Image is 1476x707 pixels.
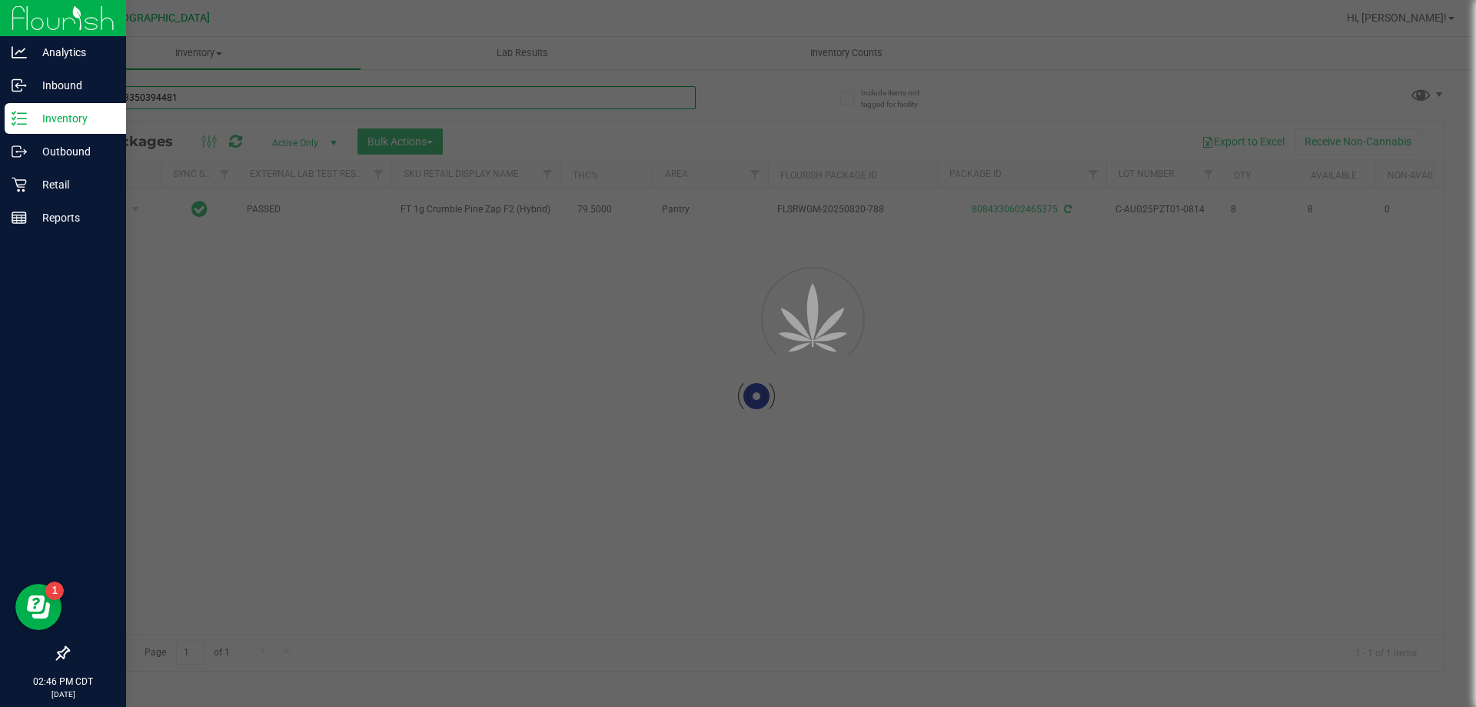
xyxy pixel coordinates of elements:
[12,177,27,192] inline-svg: Retail
[12,210,27,225] inline-svg: Reports
[15,584,61,630] iframe: Resource center
[12,78,27,93] inline-svg: Inbound
[12,111,27,126] inline-svg: Inventory
[45,582,64,600] iframe: Resource center unread badge
[27,208,119,227] p: Reports
[12,144,27,159] inline-svg: Outbound
[27,175,119,194] p: Retail
[7,675,119,689] p: 02:46 PM CDT
[27,109,119,128] p: Inventory
[7,689,119,700] p: [DATE]
[27,43,119,62] p: Analytics
[12,45,27,60] inline-svg: Analytics
[27,142,119,161] p: Outbound
[27,76,119,95] p: Inbound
